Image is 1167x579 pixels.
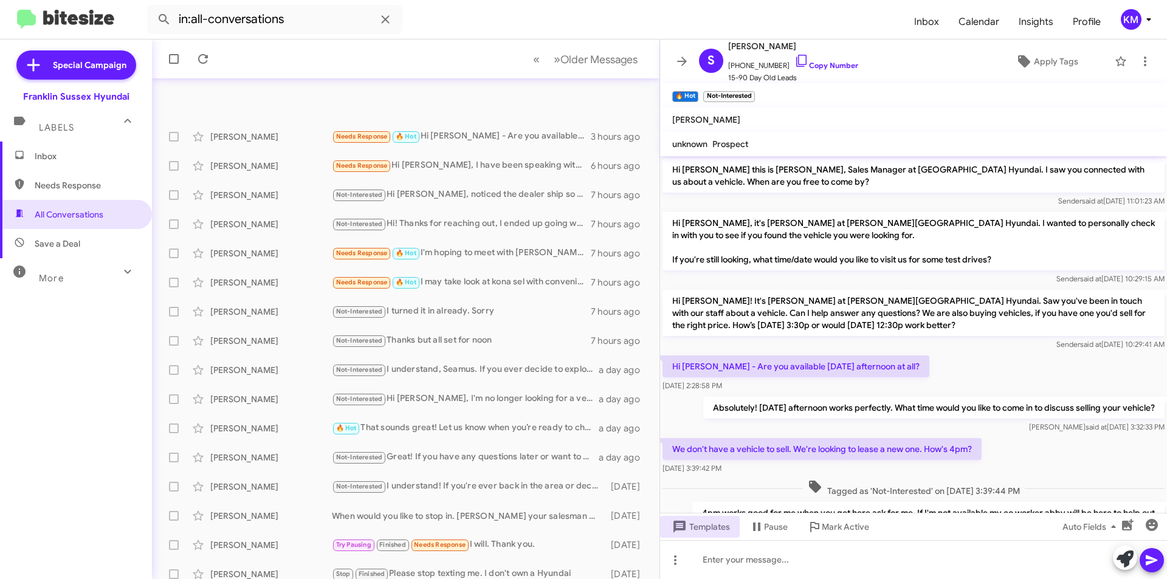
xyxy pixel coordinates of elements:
[546,47,645,72] button: Next
[822,516,869,538] span: Mark Active
[396,278,416,286] span: 🔥 Hot
[599,451,650,464] div: a day ago
[35,179,138,191] span: Needs Response
[336,570,351,578] span: Stop
[1121,9,1141,30] div: KM
[336,366,383,374] span: Not-Interested
[336,162,388,170] span: Needs Response
[39,273,64,284] span: More
[332,510,605,522] div: When would you like to stop in. [PERSON_NAME] your salesman will help out and show you some of th...
[39,122,74,133] span: Labels
[332,392,599,406] div: Hi [PERSON_NAME], I'm no longer looking for a vehicle thank you
[332,275,591,289] div: I may take look at kona sel with convenience package next week after family visitors go home
[1082,196,1103,205] span: said at
[1080,274,1101,283] span: said at
[692,502,1165,524] p: 4pm works good for me when you get here ask for me. If I'm not available my co worker abby will b...
[663,464,721,473] span: [DATE] 3:39:42 PM
[1056,340,1165,349] span: Sender [DATE] 10:29:41 AM
[1080,340,1101,349] span: said at
[336,132,388,140] span: Needs Response
[336,337,383,344] span: Not-Interested
[379,541,406,549] span: Finished
[210,160,332,172] div: [PERSON_NAME]
[210,131,332,143] div: [PERSON_NAME]
[210,422,332,434] div: [PERSON_NAME]
[797,516,879,538] button: Mark Active
[904,4,949,39] span: Inbox
[210,335,332,347] div: [PERSON_NAME]
[949,4,1009,39] a: Calendar
[1053,516,1131,538] button: Auto Fields
[712,139,748,149] span: Prospect
[332,421,599,435] div: That sounds great! Let us know when you’re ready to chat. We look forward to helping you with you...
[663,212,1165,270] p: Hi [PERSON_NAME], it's [PERSON_NAME] at [PERSON_NAME][GEOGRAPHIC_DATA] Hyundai. I wanted to perso...
[210,364,332,376] div: [PERSON_NAME]
[605,510,650,522] div: [DATE]
[396,249,416,257] span: 🔥 Hot
[53,59,126,71] span: Special Campaign
[336,307,383,315] span: Not-Interested
[599,364,650,376] div: a day ago
[336,220,383,228] span: Not-Interested
[210,306,332,318] div: [PERSON_NAME]
[210,451,332,464] div: [PERSON_NAME]
[1086,422,1107,431] span: said at
[332,246,591,260] div: I'm hoping to meet with [PERSON_NAME] either tonight or [DATE] night
[210,539,332,551] div: [PERSON_NAME]
[526,47,645,72] nav: Page navigation example
[794,61,858,70] a: Copy Number
[35,208,103,221] span: All Conversations
[210,481,332,493] div: [PERSON_NAME]
[336,424,357,432] span: 🔥 Hot
[332,334,591,348] div: Thanks but all set for noon
[599,393,650,405] div: a day ago
[332,159,591,173] div: Hi [PERSON_NAME], I have been speaking with [PERSON_NAME] from [GEOGRAPHIC_DATA]
[591,276,650,289] div: 7 hours ago
[332,129,591,143] div: Hi [PERSON_NAME] - Are you available [DATE] afternoon at all?
[599,422,650,434] div: a day ago
[210,393,332,405] div: [PERSON_NAME]
[663,381,722,390] span: [DATE] 2:28:58 PM
[332,538,605,552] div: I will. Thank you.
[332,363,599,377] div: I understand, Seamus. If you ever decide to explore options again, feel free to reach out. Have a...
[359,570,385,578] span: Finished
[663,438,982,460] p: We don't have a vehicle to sell. We're looking to lease a new one. How's 4pm?
[740,516,797,538] button: Pause
[336,453,383,461] span: Not-Interested
[1110,9,1154,30] button: KM
[554,52,560,67] span: »
[1009,4,1063,39] a: Insights
[803,479,1025,497] span: Tagged as 'Not-Interested' on [DATE] 3:39:44 PM
[984,50,1109,72] button: Apply Tags
[210,189,332,201] div: [PERSON_NAME]
[336,395,383,403] span: Not-Interested
[591,335,650,347] div: 7 hours ago
[336,249,388,257] span: Needs Response
[663,290,1165,336] p: Hi [PERSON_NAME]! It's [PERSON_NAME] at [PERSON_NAME][GEOGRAPHIC_DATA] Hyundai. Saw you've been i...
[332,188,591,202] div: Hi [PERSON_NAME], noticed the dealer ship so far from my place
[332,479,605,493] div: I understand! If you're ever back in the area or decide to sell your vehicle, feel free to reach ...
[332,450,599,464] div: Great! If you have any questions later or want to schedule an appointment to discuss your vehicle...
[1062,516,1121,538] span: Auto Fields
[1063,4,1110,39] a: Profile
[663,355,929,377] p: Hi [PERSON_NAME] - Are you available [DATE] afternoon at all?
[1034,50,1078,72] span: Apply Tags
[23,91,129,103] div: Franklin Sussex Hyundai
[332,304,591,318] div: I turned it in already. Sorry
[336,482,383,490] span: Not-Interested
[707,51,715,70] span: S
[1029,422,1165,431] span: [PERSON_NAME] [DATE] 3:32:33 PM
[591,160,650,172] div: 6 hours ago
[414,541,466,549] span: Needs Response
[1058,196,1165,205] span: Sender [DATE] 11:01:23 AM
[332,217,591,231] div: Hi! Thanks for reaching out, I ended up going with another car. Thank you for all the help!
[336,278,388,286] span: Needs Response
[605,481,650,493] div: [DATE]
[336,541,371,549] span: Try Pausing
[591,131,650,143] div: 3 hours ago
[1056,274,1165,283] span: Sender [DATE] 10:29:15 AM
[663,159,1165,193] p: Hi [PERSON_NAME] this is [PERSON_NAME], Sales Manager at [GEOGRAPHIC_DATA] Hyundai. I saw you con...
